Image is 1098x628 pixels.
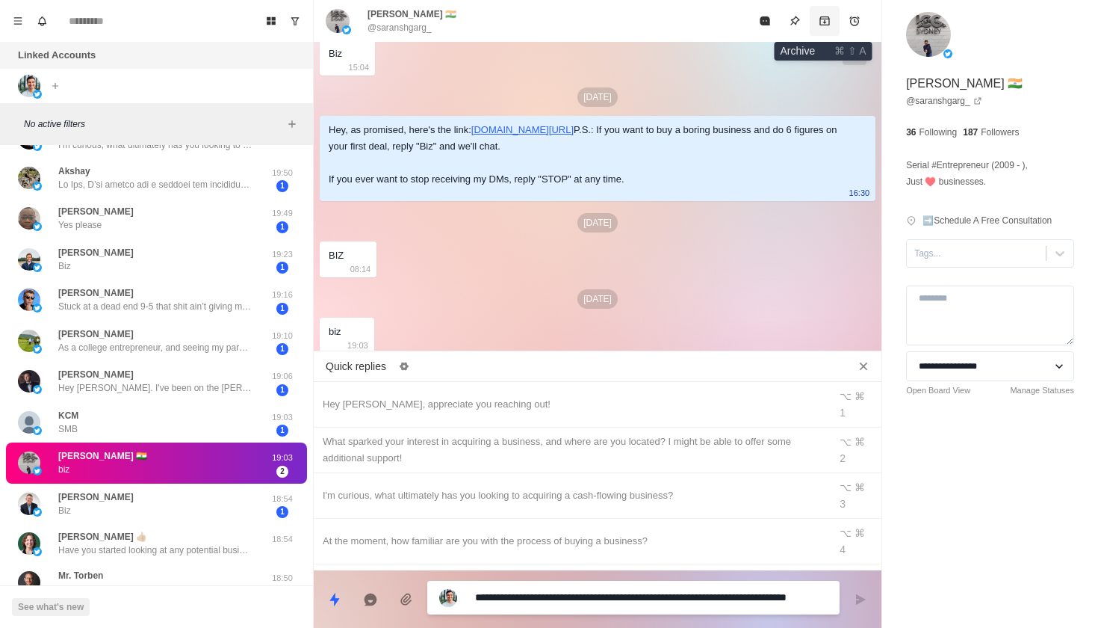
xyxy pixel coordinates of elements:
span: 1 [276,262,288,274]
p: 19:49 [264,207,301,220]
p: KCM [58,409,78,422]
p: 19:03 [264,452,301,464]
button: Archive [810,6,840,36]
p: ➡️Schedule A Free Consultation [922,214,1052,227]
button: Add media [391,585,421,615]
button: Show unread conversations [283,9,307,33]
img: picture [18,452,40,474]
img: picture [33,222,42,231]
p: 18:54 [264,493,301,505]
button: Add reminder [840,6,869,36]
p: [DATE] [577,213,618,233]
img: picture [18,532,40,555]
p: Yes please [58,218,102,232]
img: picture [18,289,40,311]
img: picture [18,207,40,230]
p: 19:50 [264,167,301,179]
button: Reply with AI [356,585,385,615]
button: Add account [46,77,64,95]
button: See what's new [12,598,90,616]
img: picture [33,547,42,556]
img: picture [33,182,42,191]
img: picture [943,49,952,58]
div: Hey, as promised, here's the link: P.S.: If you want to buy a boring business and do 6 figures on... [329,122,843,188]
p: Have you started looking at any potential businesses to acquire yet, or is there a particular ind... [58,544,252,557]
button: Edit quick replies [392,354,416,378]
img: picture [18,411,40,434]
p: I'm curious, what ultimately has you looking to acquiring a cash-flowing business? [58,138,252,152]
p: Lo Ips, D’si ametco adi e seddoei tem incididuntutlabo, etd M aliqua eni adminimven quisno ex ull... [58,178,252,191]
button: Menu [6,9,30,33]
button: Notifications [30,9,54,33]
p: 16:30 [849,185,870,201]
img: picture [33,304,42,313]
img: picture [33,426,42,435]
p: [PERSON_NAME] 🇮🇳 [58,449,147,463]
button: Add filters [283,115,301,133]
button: Pin [780,6,810,36]
div: ⌥ ⌘ 3 [840,479,872,512]
p: 18:50 [264,572,301,585]
p: biz [58,463,69,476]
p: [PERSON_NAME] [58,246,134,259]
img: picture [33,345,42,354]
img: picture [18,75,40,97]
p: [DATE] [577,87,618,107]
p: Akshay [58,164,90,178]
p: [DATE] [577,289,618,309]
p: @saranshgarg_ [367,21,432,34]
span: 1 [276,384,288,396]
span: 1 [276,343,288,355]
p: 18:54 [264,533,301,546]
img: picture [33,467,42,475]
img: picture [33,385,42,394]
span: 1 [276,303,288,315]
p: [PERSON_NAME] [58,327,134,341]
p: [PERSON_NAME] 🇮🇳 [906,75,1023,93]
div: ⌥ ⌘ 2 [840,434,872,467]
img: picture [33,508,42,517]
span: 1 [276,180,288,192]
div: I'm curious, what ultimately has you looking to acquiring a cash-flowing business? [323,487,820,504]
p: [PERSON_NAME] 🇮🇳 [367,7,456,21]
div: biz [329,324,341,340]
button: Close quick replies [852,354,875,378]
p: 19:03 [264,411,301,424]
div: ⌥ ⌘ 4 [840,525,872,558]
div: At the moment, how familiar are you with the process of buying a business? [323,533,820,549]
p: SMB [58,422,78,436]
img: picture [18,330,40,352]
p: Mr. Torben [58,569,103,582]
img: picture [18,248,40,271]
img: picture [342,25,351,34]
p: [PERSON_NAME] [58,205,134,218]
p: Serial #Entrepreneur (2009 - ), Just ♥️ businesses. [906,157,1028,190]
a: @saranshgarg_ [906,94,982,108]
img: picture [33,263,42,272]
p: [PERSON_NAME] [58,490,134,504]
a: Manage Statuses [1010,384,1074,397]
span: 1 [276,425,288,437]
p: 19:23 [264,248,301,261]
div: Hey [PERSON_NAME], appreciate you reaching out! [323,396,820,413]
img: picture [906,12,951,57]
div: BIZ [329,247,344,264]
span: 2 [276,466,288,478]
span: 1 [276,221,288,233]
img: picture [18,370,40,392]
p: Biz [58,504,71,517]
p: Hey [PERSON_NAME]. I've been on the [PERSON_NAME] for a year or so. Worked in a corporate sales j... [58,381,252,395]
img: picture [33,142,42,151]
img: picture [439,589,457,607]
p: As a college entrepreneur, and seeing my parents work in exchange for money it’s important and so... [58,341,252,354]
div: Biz [329,46,342,62]
div: ⌥ ⌘ 1 [840,388,872,421]
img: picture [326,9,350,33]
p: Gotcha, what do you mean by that? [58,582,199,596]
img: picture [18,571,40,594]
a: [DOMAIN_NAME][URL] [471,124,574,135]
p: Linked Accounts [18,48,96,63]
button: Send message [846,585,875,615]
img: picture [18,167,40,189]
a: Open Board View [906,384,970,397]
